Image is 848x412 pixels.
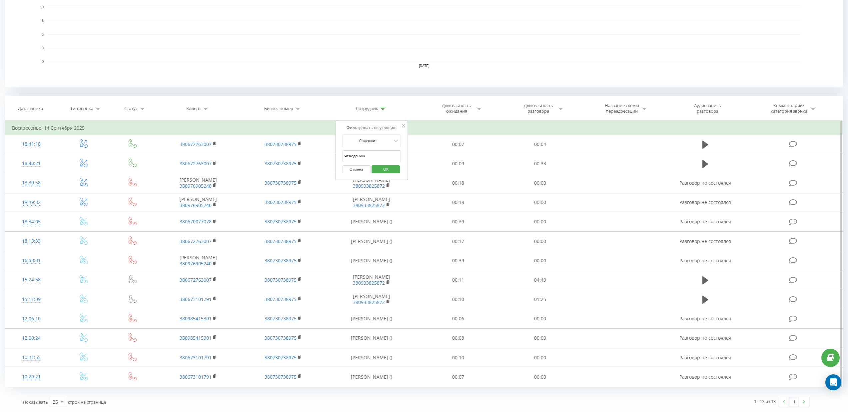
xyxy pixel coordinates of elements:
td: 04:49 [499,270,581,290]
td: [PERSON_NAME] () [326,251,418,270]
a: 380730738975 [265,315,297,322]
div: 12:00:24 [12,332,51,345]
td: 00:07 [418,135,499,154]
div: Клиент [186,106,201,111]
td: 00:00 [499,348,581,367]
div: 12:06:10 [12,312,51,325]
div: 15:24:58 [12,273,51,286]
td: 00:39 [418,251,499,270]
a: 380730738975 [265,238,297,244]
td: 00:06 [418,309,499,328]
div: 25 [53,399,58,405]
div: 18:13:33 [12,235,51,248]
span: строк на странице [68,399,106,405]
td: 00:33 [499,154,581,173]
input: Введите значение [342,150,401,162]
span: Разговор не состоялся [679,180,731,186]
td: Воскресенье, 14 Сентября 2025 [5,121,843,135]
text: 5 [42,33,44,36]
div: Статус [124,106,138,111]
td: 00:39 [418,212,499,231]
span: Разговор не состоялся [679,257,731,264]
div: Дата звонка [18,106,43,111]
td: [PERSON_NAME] [326,173,418,193]
a: 380673101791 [180,374,212,380]
a: 380730738975 [265,199,297,205]
div: 1 - 13 из 13 [754,398,776,405]
td: [PERSON_NAME] () [326,328,418,348]
td: [PERSON_NAME] () [326,367,418,387]
td: 00:00 [499,309,581,328]
div: Бизнес номер [264,106,293,111]
a: 380672763007 [180,277,212,283]
a: 380673101791 [180,354,212,361]
a: 380672763007 [180,160,212,167]
td: [PERSON_NAME] [326,154,418,173]
a: 380933825872 [353,202,385,208]
div: Длительность разговора [520,103,556,114]
td: [PERSON_NAME] () [326,212,418,231]
td: 00:00 [499,193,581,212]
td: [PERSON_NAME] [156,193,241,212]
a: 380976905240 [180,260,212,267]
td: [PERSON_NAME] [156,173,241,193]
div: Open Intercom Messenger [825,374,841,390]
div: 18:40:21 [12,157,51,170]
span: Разговор не состоялся [679,218,731,225]
td: 00:09 [418,154,499,173]
div: Сотрудник [356,106,378,111]
td: 01:25 [499,290,581,309]
a: 380730738975 [265,218,297,225]
div: Комментарий/категория звонка [769,103,808,114]
td: 00:00 [499,251,581,270]
td: 00:04 [499,135,581,154]
span: OK [377,164,395,174]
div: Аудиозапись разговора [686,103,729,114]
td: 00:07 [418,367,499,387]
td: 00:18 [418,173,499,193]
td: [PERSON_NAME] () [326,348,418,367]
a: 380985415301 [180,335,212,341]
a: 380730738975 [265,257,297,264]
td: 00:18 [418,193,499,212]
div: Тип звонка [70,106,93,111]
a: 380933825872 [353,280,385,286]
span: Показывать [23,399,48,405]
div: Название схемы переадресации [604,103,640,114]
a: 380672763007 [180,141,212,147]
a: 380933825872 [353,299,385,305]
text: 10 [40,5,44,9]
span: Разговор не состоялся [679,238,731,244]
div: Длительность ожидания [439,103,474,114]
td: 00:00 [499,212,581,231]
td: [PERSON_NAME] [156,251,241,270]
td: 00:00 [499,232,581,251]
a: 380730738975 [265,354,297,361]
text: [DATE] [419,64,429,68]
span: Разговор не состоялся [679,335,731,341]
a: 380976905240 [180,183,212,189]
td: [PERSON_NAME] [326,135,418,154]
span: Разговор не состоялся [679,354,731,361]
td: [PERSON_NAME] () [326,309,418,328]
div: 18:41:18 [12,138,51,151]
button: Отмена [342,165,371,174]
a: 380933825872 [353,183,385,189]
text: 8 [42,19,44,23]
span: Разговор не состоялся [679,199,731,205]
a: 380730738975 [265,277,297,283]
td: 00:08 [418,328,499,348]
div: 15:11:39 [12,293,51,306]
td: [PERSON_NAME] [326,290,418,309]
text: 0 [42,60,44,64]
a: 380730738975 [265,296,297,302]
div: 18:39:58 [12,176,51,189]
button: OK [372,165,400,174]
a: 380730738975 [265,335,297,341]
div: 10:31:55 [12,351,51,364]
span: Разговор не состоялся [679,374,731,380]
div: 18:34:05 [12,215,51,228]
td: 00:17 [418,232,499,251]
span: Разговор не состоялся [679,315,731,322]
a: 380976905240 [180,202,212,208]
